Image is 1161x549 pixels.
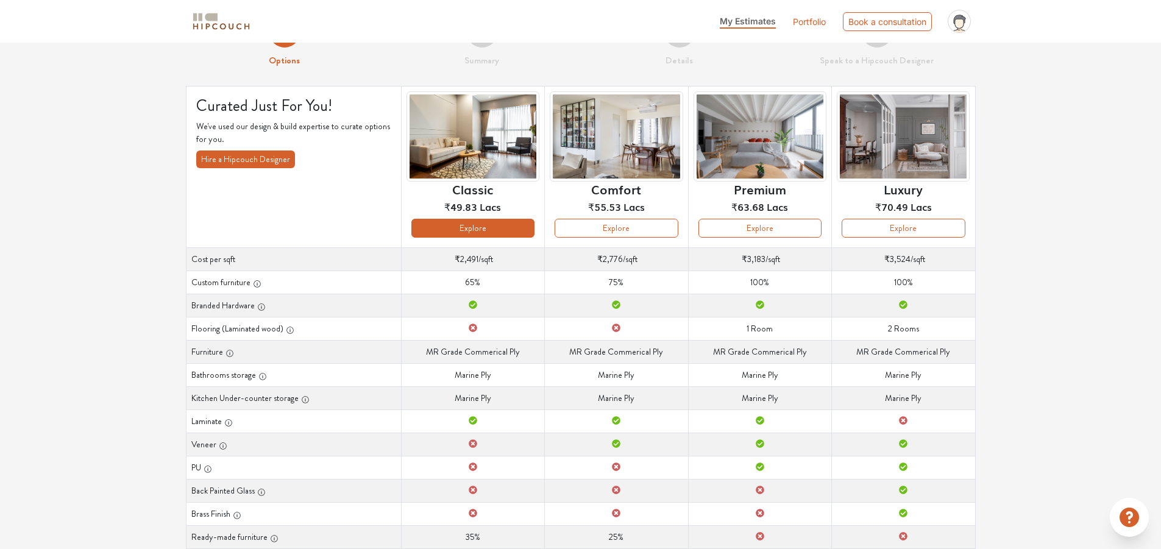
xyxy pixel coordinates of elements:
img: header-preview [694,91,826,182]
img: header-preview [407,91,539,182]
td: Marine Ply [688,386,831,409]
h6: Comfort [591,182,641,196]
td: 2 Rooms [832,317,975,340]
th: Furniture [186,340,401,363]
span: ₹2,776 [597,253,623,265]
th: Flooring (Laminated wood) [186,317,401,340]
button: Explore [411,219,534,238]
td: Marine Ply [832,386,975,409]
button: Hire a Hipcouch Designer [196,151,295,168]
th: Bathrooms storage [186,363,401,386]
strong: Speak to a Hipcouch Designer [820,54,934,67]
h4: Curated Just For You! [196,96,391,115]
th: Back Painted Glass [186,479,401,502]
td: /sqft [545,247,688,271]
th: Laminate [186,409,401,433]
span: ₹49.83 [444,199,477,214]
td: 100% [832,271,975,294]
td: MR Grade Commerical Ply [688,340,831,363]
strong: Details [666,54,693,67]
span: Lacs [480,199,501,214]
img: logo-horizontal.svg [191,11,252,32]
td: MR Grade Commerical Ply [832,340,975,363]
td: /sqft [688,247,831,271]
td: MR Grade Commerical Ply [545,340,688,363]
td: Marine Ply [545,363,688,386]
span: logo-horizontal.svg [191,8,252,35]
div: Book a consultation [843,12,932,31]
span: My Estimates [720,16,776,26]
span: ₹70.49 [875,199,908,214]
th: Branded Hardware [186,294,401,317]
td: 1 Room [688,317,831,340]
strong: Options [269,54,300,67]
th: Kitchen Under-counter storage [186,386,401,409]
h6: Classic [452,182,493,196]
th: Veneer [186,433,401,456]
span: Lacs [767,199,788,214]
td: 100% [688,271,831,294]
h6: Luxury [884,182,923,196]
th: Custom furniture [186,271,401,294]
td: /sqft [401,247,544,271]
td: 35% [401,525,544,548]
button: Explore [842,219,965,238]
td: MR Grade Commerical Ply [401,340,544,363]
span: Lacs [911,199,932,214]
td: 75% [545,271,688,294]
button: Explore [555,219,678,238]
td: Marine Ply [401,386,544,409]
td: /sqft [832,247,975,271]
th: Brass Finish [186,502,401,525]
td: Marine Ply [688,363,831,386]
td: Marine Ply [832,363,975,386]
span: ₹63.68 [731,199,764,214]
td: Marine Ply [545,386,688,409]
strong: Summary [464,54,499,67]
p: We've used our design & build expertise to curate options for you. [196,120,391,146]
th: PU [186,456,401,479]
td: 65% [401,271,544,294]
img: header-preview [550,91,683,182]
span: ₹3,524 [884,253,911,265]
h6: Premium [734,182,786,196]
td: 25% [545,525,688,548]
th: Ready-made furniture [186,525,401,548]
th: Cost per sqft [186,247,401,271]
span: ₹3,183 [742,253,765,265]
button: Explore [698,219,822,238]
span: ₹55.53 [588,199,621,214]
td: Marine Ply [401,363,544,386]
img: header-preview [837,91,970,182]
a: Portfolio [793,15,826,28]
span: ₹2,491 [455,253,478,265]
span: Lacs [623,199,645,214]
